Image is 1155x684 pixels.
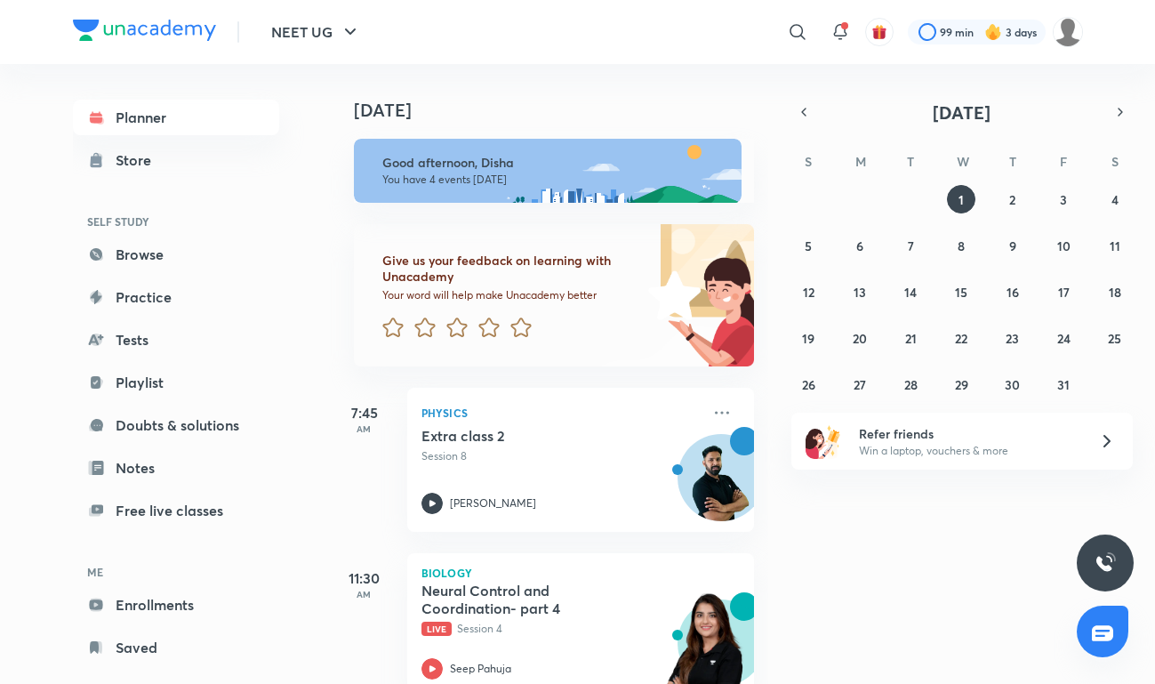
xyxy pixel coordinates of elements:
[588,224,754,366] img: feedback_image
[859,424,1078,443] h6: Refer friends
[854,284,866,301] abbr: October 13, 2025
[1101,231,1129,260] button: October 11, 2025
[354,100,772,121] h4: [DATE]
[904,376,918,393] abbr: October 28, 2025
[1009,237,1016,254] abbr: October 9, 2025
[73,587,279,623] a: Enrollments
[1095,552,1116,574] img: ttu
[421,582,643,617] h5: Neural Control and Coordination- part 4
[1101,185,1129,213] button: October 4, 2025
[802,330,814,347] abbr: October 19, 2025
[1007,284,1019,301] abbr: October 16, 2025
[1049,324,1078,352] button: October 24, 2025
[1101,278,1129,306] button: October 18, 2025
[1006,330,1019,347] abbr: October 23, 2025
[1057,237,1071,254] abbr: October 10, 2025
[846,231,874,260] button: October 6, 2025
[73,322,279,358] a: Tests
[865,18,894,46] button: avatar
[73,206,279,237] h6: SELF STUDY
[933,101,991,125] span: [DATE]
[73,493,279,528] a: Free live classes
[73,557,279,587] h6: ME
[1009,191,1015,208] abbr: October 2, 2025
[907,153,914,170] abbr: Tuesday
[73,142,279,178] a: Store
[421,448,701,464] p: Session 8
[116,149,162,171] div: Store
[73,100,279,135] a: Planner
[382,288,642,302] p: Your word will help make Unacademy better
[73,407,279,443] a: Doubts & solutions
[1110,237,1120,254] abbr: October 11, 2025
[329,589,400,600] p: AM
[73,237,279,272] a: Browse
[794,231,822,260] button: October 5, 2025
[1058,284,1070,301] abbr: October 17, 2025
[1060,191,1067,208] abbr: October 3, 2025
[1060,153,1067,170] abbr: Friday
[73,279,279,315] a: Practice
[947,231,975,260] button: October 8, 2025
[421,622,452,636] span: Live
[73,450,279,486] a: Notes
[803,284,814,301] abbr: October 12, 2025
[802,376,815,393] abbr: October 26, 2025
[73,20,216,41] img: Company Logo
[73,365,279,400] a: Playlist
[1009,153,1016,170] abbr: Thursday
[1108,330,1121,347] abbr: October 25, 2025
[1057,376,1070,393] abbr: October 31, 2025
[855,153,866,170] abbr: Monday
[354,139,742,203] img: afternoon
[947,185,975,213] button: October 1, 2025
[1005,376,1020,393] abbr: October 30, 2025
[958,237,965,254] abbr: October 8, 2025
[382,173,726,187] p: You have 4 events [DATE]
[1049,370,1078,398] button: October 31, 2025
[1049,278,1078,306] button: October 17, 2025
[73,630,279,665] a: Saved
[794,324,822,352] button: October 19, 2025
[329,402,400,423] h5: 7:45
[896,324,925,352] button: October 21, 2025
[805,237,812,254] abbr: October 5, 2025
[1111,191,1119,208] abbr: October 4, 2025
[805,153,812,170] abbr: Sunday
[1109,284,1121,301] abbr: October 18, 2025
[999,185,1027,213] button: October 2, 2025
[450,495,536,511] p: [PERSON_NAME]
[450,661,511,677] p: Seep Pahuja
[958,191,964,208] abbr: October 1, 2025
[999,231,1027,260] button: October 9, 2025
[955,284,967,301] abbr: October 15, 2025
[999,324,1027,352] button: October 23, 2025
[421,427,643,445] h5: Extra class 2
[794,278,822,306] button: October 12, 2025
[846,370,874,398] button: October 27, 2025
[854,376,866,393] abbr: October 27, 2025
[947,278,975,306] button: October 15, 2025
[859,443,1078,459] p: Win a laptop, vouchers & more
[421,567,740,578] p: Biology
[896,231,925,260] button: October 7, 2025
[955,376,968,393] abbr: October 29, 2025
[73,20,216,45] a: Company Logo
[846,324,874,352] button: October 20, 2025
[999,278,1027,306] button: October 16, 2025
[1053,17,1083,47] img: Disha C
[329,567,400,589] h5: 11:30
[905,330,917,347] abbr: October 21, 2025
[421,402,701,423] p: Physics
[955,330,967,347] abbr: October 22, 2025
[806,423,841,459] img: referral
[896,278,925,306] button: October 14, 2025
[984,23,1002,41] img: streak
[896,370,925,398] button: October 28, 2025
[871,24,887,40] img: avatar
[947,324,975,352] button: October 22, 2025
[999,370,1027,398] button: October 30, 2025
[421,621,701,637] p: Session 4
[908,237,914,254] abbr: October 7, 2025
[678,444,764,529] img: Avatar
